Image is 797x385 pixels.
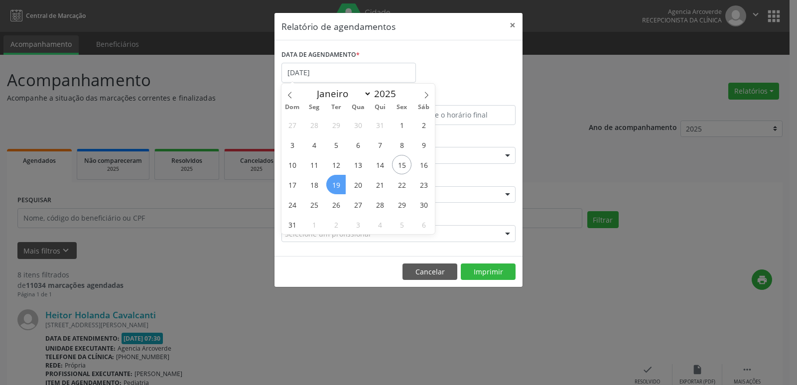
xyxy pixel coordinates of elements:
[370,155,390,174] span: Agosto 14, 2025
[348,115,368,134] span: Julho 30, 2025
[348,155,368,174] span: Agosto 13, 2025
[392,195,411,214] span: Agosto 29, 2025
[369,104,391,111] span: Qui
[414,135,433,154] span: Agosto 9, 2025
[281,63,416,83] input: Selecione uma data ou intervalo
[282,215,302,234] span: Agosto 31, 2025
[414,115,433,134] span: Agosto 2, 2025
[348,195,368,214] span: Agosto 27, 2025
[391,104,413,111] span: Sex
[312,87,372,101] select: Month
[370,175,390,194] span: Agosto 21, 2025
[304,195,324,214] span: Agosto 25, 2025
[282,195,302,214] span: Agosto 24, 2025
[326,175,346,194] span: Agosto 19, 2025
[413,104,435,111] span: Sáb
[326,155,346,174] span: Agosto 12, 2025
[282,175,302,194] span: Agosto 17, 2025
[370,135,390,154] span: Agosto 7, 2025
[503,13,523,37] button: Close
[401,90,516,105] label: ATÉ
[414,155,433,174] span: Agosto 16, 2025
[392,215,411,234] span: Setembro 5, 2025
[304,175,324,194] span: Agosto 18, 2025
[325,104,347,111] span: Ter
[326,135,346,154] span: Agosto 5, 2025
[348,135,368,154] span: Agosto 6, 2025
[348,175,368,194] span: Agosto 20, 2025
[282,115,302,134] span: Julho 27, 2025
[392,155,411,174] span: Agosto 15, 2025
[281,104,303,111] span: Dom
[282,155,302,174] span: Agosto 10, 2025
[303,104,325,111] span: Seg
[326,115,346,134] span: Julho 29, 2025
[401,105,516,125] input: Selecione o horário final
[282,135,302,154] span: Agosto 3, 2025
[347,104,369,111] span: Qua
[370,115,390,134] span: Julho 31, 2025
[414,175,433,194] span: Agosto 23, 2025
[392,135,411,154] span: Agosto 8, 2025
[304,115,324,134] span: Julho 28, 2025
[370,195,390,214] span: Agosto 28, 2025
[326,215,346,234] span: Setembro 2, 2025
[414,195,433,214] span: Agosto 30, 2025
[370,215,390,234] span: Setembro 4, 2025
[402,263,457,280] button: Cancelar
[285,229,371,239] span: Selecione um profissional
[414,215,433,234] span: Setembro 6, 2025
[304,155,324,174] span: Agosto 11, 2025
[348,215,368,234] span: Setembro 3, 2025
[392,115,411,134] span: Agosto 1, 2025
[326,195,346,214] span: Agosto 26, 2025
[304,135,324,154] span: Agosto 4, 2025
[372,87,404,100] input: Year
[281,47,360,63] label: DATA DE AGENDAMENTO
[304,215,324,234] span: Setembro 1, 2025
[281,20,396,33] h5: Relatório de agendamentos
[461,263,516,280] button: Imprimir
[392,175,411,194] span: Agosto 22, 2025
